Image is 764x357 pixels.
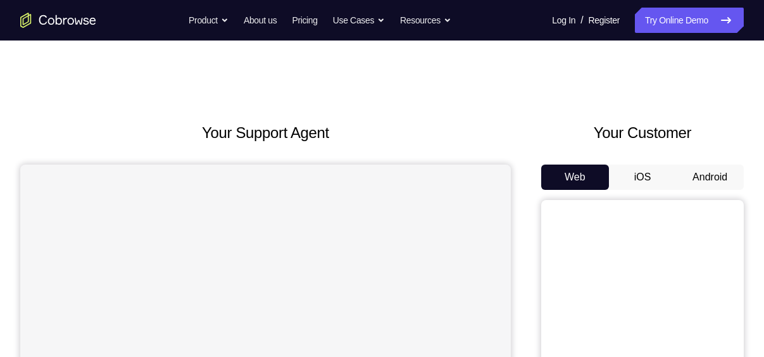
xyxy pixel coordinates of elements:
a: Try Online Demo [635,8,744,33]
a: Log In [552,8,575,33]
h2: Your Support Agent [20,122,511,144]
a: Go to the home page [20,13,96,28]
button: Resources [400,8,451,33]
a: Register [589,8,620,33]
button: Product [189,8,229,33]
a: About us [244,8,277,33]
h2: Your Customer [541,122,744,144]
span: / [580,13,583,28]
button: iOS [609,165,677,190]
a: Pricing [292,8,317,33]
button: Android [676,165,744,190]
button: Use Cases [333,8,385,33]
button: Web [541,165,609,190]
